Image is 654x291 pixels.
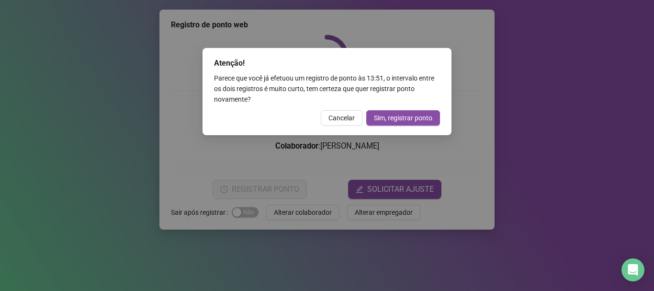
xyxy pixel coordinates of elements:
button: Cancelar [321,110,362,126]
button: Sim, registrar ponto [366,110,440,126]
span: Cancelar [328,113,355,123]
div: Atenção! [214,58,440,69]
div: Parece que você já efetuou um registro de ponto às 13:51 , o intervalo entre os dois registros é ... [214,73,440,105]
div: Open Intercom Messenger [621,258,644,281]
span: Sim, registrar ponto [374,113,432,123]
